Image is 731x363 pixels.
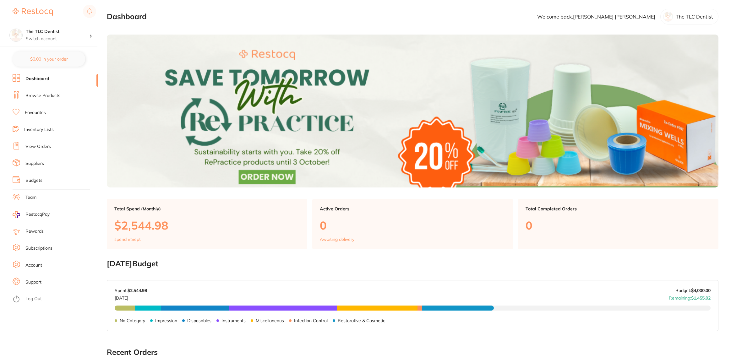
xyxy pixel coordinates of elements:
[320,206,505,211] p: Active Orders
[13,211,20,218] img: RestocqPay
[107,259,718,268] h2: [DATE] Budget
[25,262,42,268] a: Account
[526,219,711,232] p: 0
[25,160,44,167] a: Suppliers
[155,318,177,323] p: Impression
[128,288,147,293] strong: $2,544.98
[10,29,22,41] img: The TLC Dentist
[120,318,145,323] p: No Category
[676,14,713,19] p: The TLC Dentist
[114,219,300,232] p: $2,544.98
[537,14,655,19] p: Welcome back, [PERSON_NAME] [PERSON_NAME]
[256,318,284,323] p: Miscellaneous
[25,296,42,302] a: Log Out
[25,110,46,116] a: Favourites
[221,318,246,323] p: Instruments
[25,228,44,235] a: Rewards
[114,206,300,211] p: Total Spend (Monthly)
[26,36,89,42] p: Switch account
[187,318,211,323] p: Disposables
[115,293,147,301] p: [DATE]
[107,35,718,187] img: Dashboard
[294,318,328,323] p: Infection Control
[338,318,385,323] p: Restorative & Cosmetic
[13,211,50,218] a: RestocqPay
[107,199,307,250] a: Total Spend (Monthly)$2,544.98spend inSept
[13,5,53,19] a: Restocq Logo
[24,127,54,133] a: Inventory Lists
[114,237,141,242] p: spend in Sept
[25,194,36,201] a: Team
[691,288,711,293] strong: $4,000.00
[13,8,53,16] img: Restocq Logo
[669,293,711,301] p: Remaining:
[526,206,711,211] p: Total Completed Orders
[25,177,42,184] a: Budgets
[25,245,52,252] a: Subscriptions
[25,93,60,99] a: Browse Products
[107,348,718,357] h2: Recent Orders
[25,211,50,218] span: RestocqPay
[320,237,354,242] p: Awaiting delivery
[25,279,41,285] a: Support
[107,12,147,21] h2: Dashboard
[25,76,49,82] a: Dashboard
[675,288,711,293] p: Budget:
[312,199,513,250] a: Active Orders0Awaiting delivery
[518,199,718,250] a: Total Completed Orders0
[13,51,85,67] button: $0.00 in your order
[691,295,711,301] strong: $1,455.02
[26,29,89,35] h4: The TLC Dentist
[320,219,505,232] p: 0
[13,294,96,304] button: Log Out
[115,288,147,293] p: Spent:
[25,144,51,150] a: View Orders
